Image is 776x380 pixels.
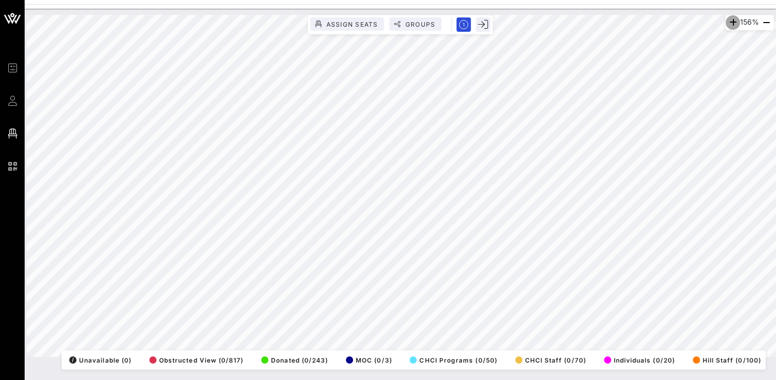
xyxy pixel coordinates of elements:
button: /Unavailable (0) [66,353,131,367]
span: Donated (0/243) [261,356,328,364]
span: Hill Staff (0/100) [693,356,761,364]
button: MOC (0/3) [343,353,392,367]
span: Unavailable (0) [69,356,131,364]
button: Groups [390,17,442,31]
button: CHCI Staff (0/70) [512,353,586,367]
button: Hill Staff (0/100) [690,353,761,367]
span: MOC (0/3) [346,356,392,364]
span: Assign Seats [326,21,378,28]
button: Donated (0/243) [258,353,328,367]
button: Individuals (0/20) [601,353,675,367]
button: Assign Seats [311,17,384,31]
span: Individuals (0/20) [604,356,675,364]
button: CHCI Programs (0/50) [406,353,497,367]
div: 156% [725,15,774,30]
button: Obstructed View (0/817) [146,353,244,367]
span: Obstructed View (0/817) [149,356,244,364]
span: Groups [405,21,436,28]
span: CHCI Staff (0/70) [515,356,586,364]
span: CHCI Programs (0/50) [410,356,497,364]
div: / [69,356,76,364]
